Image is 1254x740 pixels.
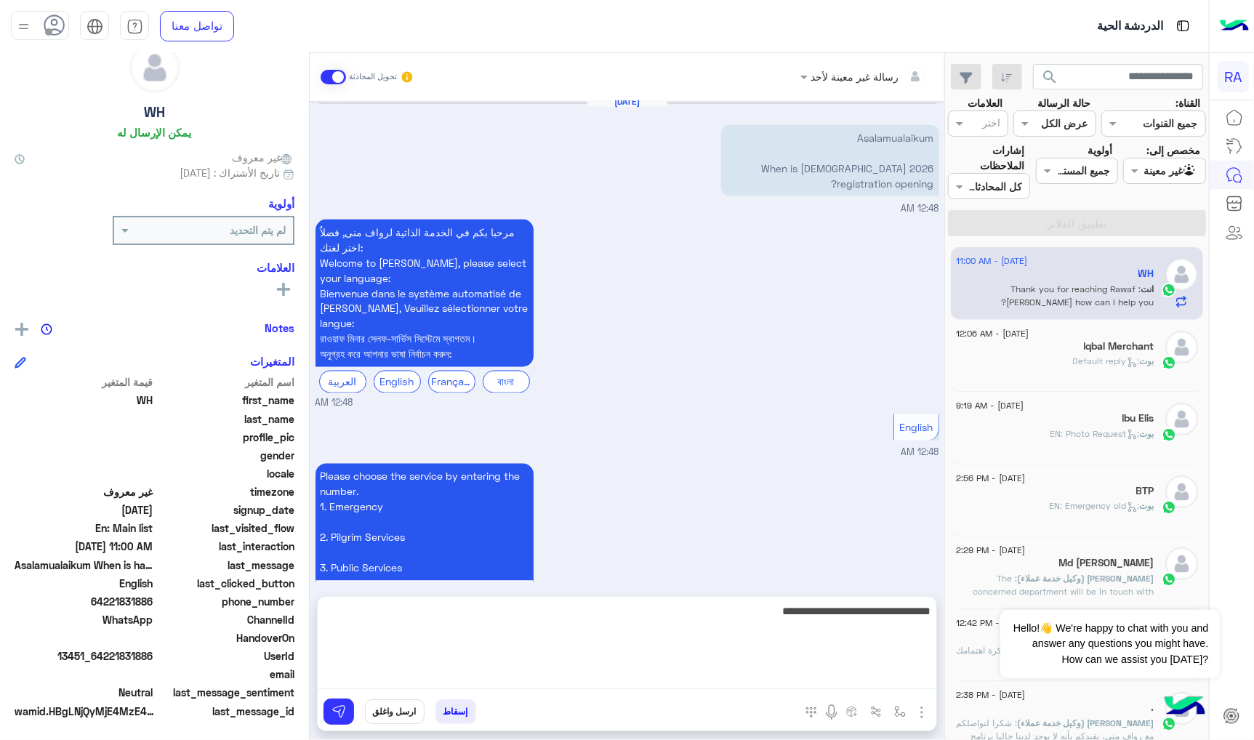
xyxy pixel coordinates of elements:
[1088,142,1112,158] label: أولوية
[435,699,476,724] button: إسقاط
[180,165,280,180] span: تاريخ الأشتراك : [DATE]
[156,612,295,627] span: ChannelId
[1042,68,1059,86] span: search
[1002,283,1154,307] span: Thank you for reaching Rawaf Mina how can I help you?
[130,43,180,92] img: defaultAdmin.png
[1165,331,1198,363] img: defaultAdmin.png
[587,97,667,107] h6: [DATE]
[957,645,1154,695] span: شاكرة اهتمامك بالعمل في رواف منى بامكانك زيارة بوابة التوظيف: https://haj.rawafmina.sa/jobs * الم...
[315,464,534,581] p: 16/8/2025, 12:48 AM
[1162,427,1176,442] img: WhatsApp
[894,706,906,717] img: select flow
[15,323,28,336] img: add
[1136,485,1154,497] h5: BTP
[15,520,153,536] span: En: Main list
[156,667,295,682] span: email
[1165,547,1198,580] img: defaultAdmin.png
[1151,701,1154,714] h5: .
[349,71,397,83] small: تحويل المحادثة
[483,371,530,393] div: বাংলা
[1037,95,1090,110] label: حالة الرسالة
[956,327,1029,340] span: [DATE] - 12:06 AM
[956,616,1029,630] span: [DATE] - 12:42 PM
[973,573,1154,610] span: The concerned department will be in touch with you soon.
[15,393,153,408] span: WH
[156,576,295,591] span: last_clicked_button
[15,374,153,390] span: قيمة المتغير
[1165,403,1198,435] img: defaultAdmin.png
[156,648,295,664] span: UserId
[319,371,366,393] div: العربية
[1140,428,1154,439] span: بوت
[156,594,295,609] span: phone_number
[899,422,933,434] span: English
[15,539,153,554] span: 2025-08-17T08:00:51.4044124Z
[118,126,192,139] h6: يمكن الإرسال له
[982,115,1002,134] div: اختر
[1138,268,1154,280] h5: WH
[374,371,421,393] div: English
[1140,355,1154,366] span: بوت
[156,630,295,646] span: HandoverOn
[156,502,295,518] span: signup_date
[15,261,294,274] h6: العلامات
[15,594,153,609] span: 64221831886
[1159,682,1210,733] img: hulul-logo.png
[15,448,153,463] span: null
[1097,17,1163,36] p: الدردشة الحية
[156,558,295,573] span: last_message
[1122,412,1154,425] h5: Ibu Elis
[156,520,295,536] span: last_visited_flow
[956,688,1025,701] span: [DATE] - 2:38 PM
[156,466,295,481] span: locale
[126,18,143,35] img: tab
[15,502,153,518] span: 2025-05-04T09:19:59.774Z
[1073,355,1140,366] span: : Default reply
[1174,17,1192,35] img: tab
[1218,61,1249,92] div: RA
[1141,283,1154,294] span: انت
[120,11,149,41] a: tab
[428,371,475,393] div: Français
[156,374,295,390] span: اسم المتغير
[1162,572,1176,587] img: WhatsApp
[1050,500,1140,511] span: : EN: Emergency old
[15,648,153,664] span: 13451_64221831886
[315,220,534,367] p: 16/8/2025, 12:48 AM
[864,699,888,723] button: Trigger scenario
[87,18,103,35] img: tab
[1140,500,1154,511] span: بوت
[888,699,912,723] button: select flow
[15,576,153,591] span: English
[15,685,153,700] span: 0
[315,397,353,411] span: 12:48 AM
[156,484,295,499] span: timezone
[365,699,425,724] button: ارسل واغلق
[901,447,939,458] span: 12:48 AM
[956,472,1025,485] span: [DATE] - 2:56 PM
[41,323,52,335] img: notes
[1018,717,1154,728] span: [PERSON_NAME] (وكيل خدمة عملاء)
[156,430,295,445] span: profile_pic
[163,704,294,719] span: last_message_id
[846,706,858,717] img: create order
[1146,142,1200,158] label: مخصص إلى:
[1059,557,1154,569] h5: Md Mamun Ar Rashid
[156,685,295,700] span: last_message_sentiment
[15,558,153,573] span: Asalamualaikum When is hajj 2026 registration opening?
[268,197,294,210] h6: أولوية
[1050,428,1140,439] span: : EN: Photo Request
[156,448,295,463] span: gender
[1162,500,1176,515] img: WhatsApp
[15,466,153,481] span: null
[15,704,160,719] span: wamid.HBgLNjQyMjE4MzE4ODYVAgASGBQzQTkwNEI4ODlCNzZBMjlDNjk2RgA=
[156,411,295,427] span: last_name
[1033,64,1069,95] button: search
[15,667,153,682] span: null
[870,706,882,717] img: Trigger scenario
[1220,11,1249,41] img: Logo
[156,539,295,554] span: last_interaction
[15,612,153,627] span: 2
[913,704,931,721] img: send attachment
[968,95,1002,110] label: العلامات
